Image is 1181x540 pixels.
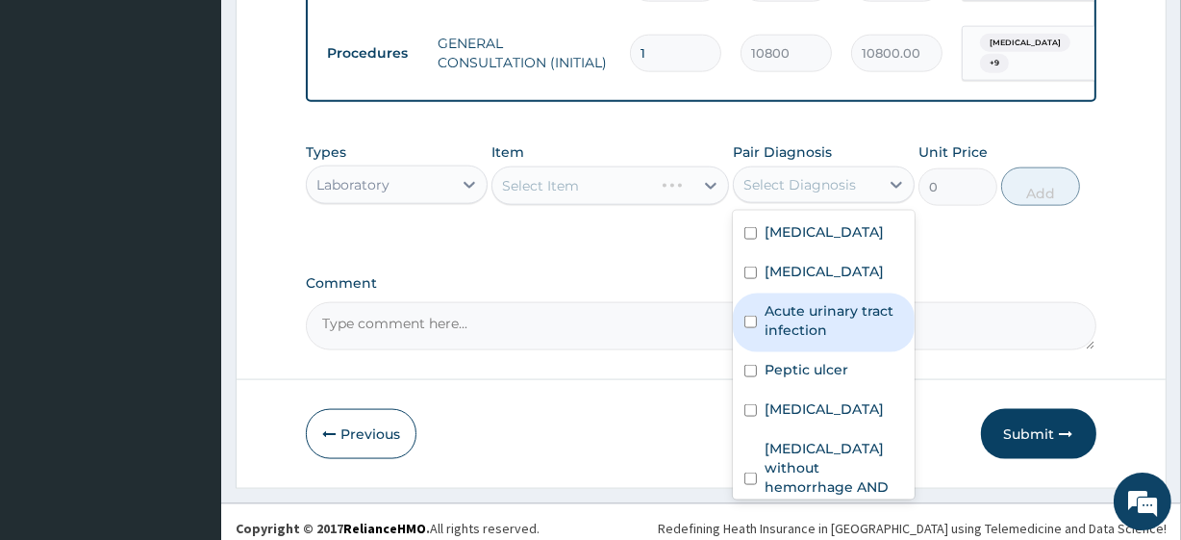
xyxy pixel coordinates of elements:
[980,54,1009,73] span: + 9
[10,347,366,414] textarea: Type your message and hit 'Enter'
[765,360,848,379] label: Peptic ulcer
[981,409,1096,459] button: Submit
[658,519,1167,538] div: Redefining Heath Insurance in [GEOGRAPHIC_DATA] using Telemedicine and Data Science!
[100,108,323,133] div: Chat with us now
[765,399,884,419] label: [MEDICAL_DATA]
[236,520,430,537] strong: Copyright © 2017 .
[343,520,426,537] a: RelianceHMO
[733,142,832,162] label: Pair Diagnosis
[765,301,903,340] label: Acute urinary tract infection
[306,144,346,161] label: Types
[315,10,362,56] div: Minimize live chat window
[112,153,265,347] span: We're online!
[1001,167,1080,206] button: Add
[765,439,903,516] label: [MEDICAL_DATA] without hemorrhage AND without perforation
[918,142,988,162] label: Unit Price
[306,275,1095,292] label: Comment
[765,262,884,281] label: [MEDICAL_DATA]
[306,409,416,459] button: Previous
[428,24,620,82] td: GENERAL CONSULTATION (INITIAL)
[317,36,428,71] td: Procedures
[316,175,389,194] div: Laboratory
[765,222,884,242] label: [MEDICAL_DATA]
[36,96,78,144] img: d_794563401_company_1708531726252_794563401
[491,142,524,162] label: Item
[743,175,856,194] div: Select Diagnosis
[980,34,1070,53] span: [MEDICAL_DATA]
